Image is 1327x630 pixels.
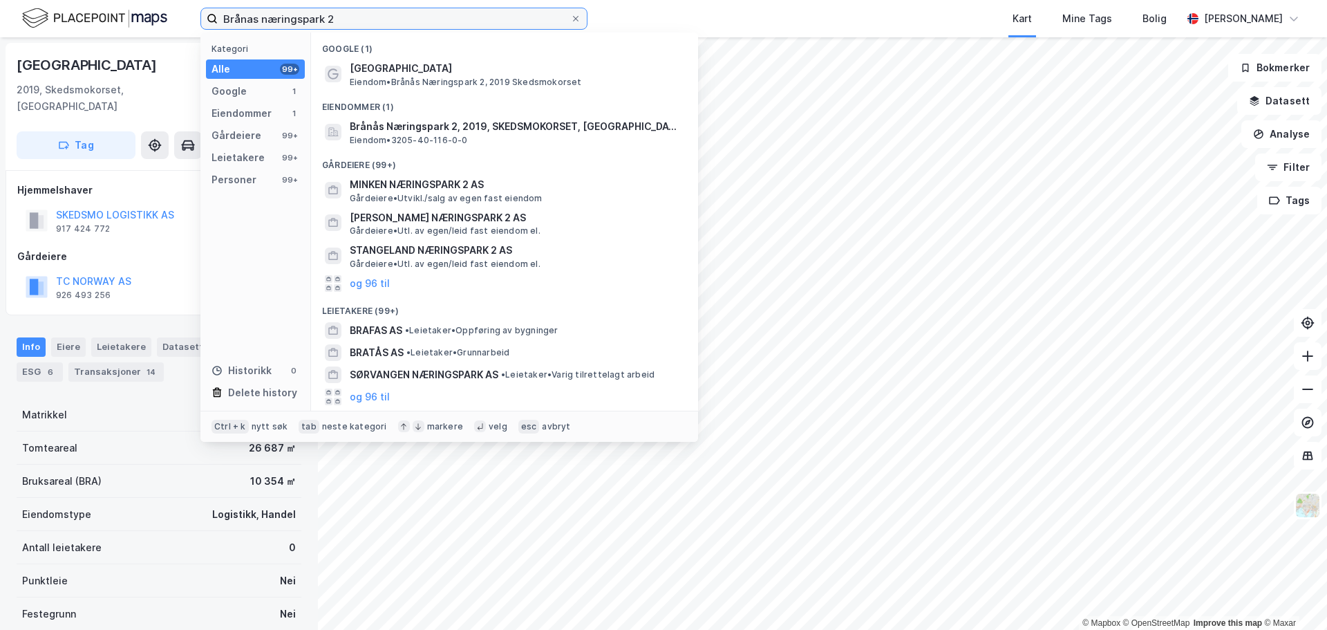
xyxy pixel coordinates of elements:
[288,365,299,376] div: 0
[1123,618,1190,628] a: OpenStreetMap
[22,6,167,30] img: logo.f888ab2527a4732fd821a326f86c7f29.svg
[211,44,305,54] div: Kategori
[406,347,411,358] span: •
[406,347,509,358] span: Leietaker • Grunnarbeid
[56,290,111,301] div: 926 493 256
[17,337,46,357] div: Info
[211,149,265,166] div: Leietakere
[157,337,225,357] div: Datasett
[288,86,299,97] div: 1
[322,421,387,432] div: neste kategori
[1228,54,1321,82] button: Bokmerker
[22,573,68,589] div: Punktleie
[280,152,299,163] div: 99+
[250,473,296,490] div: 10 354 ㎡
[228,385,297,401] div: Delete history
[280,573,296,589] div: Nei
[17,54,160,76] div: [GEOGRAPHIC_DATA]
[1295,492,1321,519] img: Z
[17,131,135,159] button: Tag
[350,77,582,88] span: Eiendom • Brånås Næringspark 2, 2019 Skedsmokorset
[1204,10,1283,27] div: [PERSON_NAME]
[350,135,468,146] span: Eiendom • 3205-40-116-0-0
[427,421,463,432] div: markere
[350,275,390,292] button: og 96 til
[280,130,299,141] div: 99+
[211,420,249,434] div: Ctrl + k
[22,473,102,490] div: Bruksareal (BRA)
[1258,564,1327,630] div: Kontrollprogram for chat
[1082,618,1120,628] a: Mapbox
[350,259,540,270] span: Gårdeiere • Utl. av egen/leid fast eiendom el.
[212,506,296,523] div: Logistikk, Handel
[211,172,256,188] div: Personer
[56,223,110,234] div: 917 424 772
[350,344,404,361] span: BRATÅS AS
[405,325,409,335] span: •
[311,91,698,115] div: Eiendommer (1)
[218,8,570,29] input: Søk på adresse, matrikkel, gårdeiere, leietakere eller personer
[288,108,299,119] div: 1
[350,210,681,226] span: [PERSON_NAME] NÆRINGSPARK 2 AS
[405,325,558,336] span: Leietaker • Oppføring av bygninger
[350,176,681,193] span: MINKEN NÆRINGSPARK 2 AS
[252,421,288,432] div: nytt søk
[22,539,102,556] div: Antall leietakere
[311,149,698,174] div: Gårdeiere (99+)
[289,539,296,556] div: 0
[211,362,272,379] div: Historikk
[17,182,301,198] div: Hjemmelshaver
[518,420,540,434] div: esc
[1062,10,1112,27] div: Mine Tags
[211,61,230,77] div: Alle
[501,369,655,380] span: Leietaker • Varig tilrettelagt arbeid
[44,365,57,379] div: 6
[299,420,319,434] div: tab
[17,248,301,265] div: Gårdeiere
[51,337,86,357] div: Eiere
[22,440,77,456] div: Tomteareal
[17,362,63,382] div: ESG
[1194,618,1262,628] a: Improve this map
[211,127,261,144] div: Gårdeiere
[144,365,158,379] div: 14
[350,60,681,77] span: [GEOGRAPHIC_DATA]
[280,606,296,622] div: Nei
[1237,87,1321,115] button: Datasett
[249,440,296,456] div: 26 687 ㎡
[211,83,247,100] div: Google
[1258,564,1327,630] iframe: Chat Widget
[1255,154,1321,181] button: Filter
[350,389,390,405] button: og 96 til
[1013,10,1032,27] div: Kart
[280,174,299,185] div: 99+
[311,33,698,57] div: Google (1)
[350,367,498,383] span: SØRVANGEN NÆRINGSPARK AS
[22,407,67,423] div: Matrikkel
[501,369,505,380] span: •
[68,362,164,382] div: Transaksjoner
[350,242,681,259] span: STANGELAND NÆRINGSPARK 2 AS
[22,606,76,622] div: Festegrunn
[350,193,543,204] span: Gårdeiere • Utvikl./salg av egen fast eiendom
[211,105,272,122] div: Eiendommer
[489,421,507,432] div: velg
[1241,120,1321,148] button: Analyse
[17,82,218,115] div: 2019, Skedsmokorset, [GEOGRAPHIC_DATA]
[22,506,91,523] div: Eiendomstype
[350,322,402,339] span: BRAFAS AS
[350,225,540,237] span: Gårdeiere • Utl. av egen/leid fast eiendom el.
[350,118,681,135] span: Brånås Næringspark 2, 2019, SKEDSMOKORSET, [GEOGRAPHIC_DATA]
[311,295,698,319] div: Leietakere (99+)
[542,421,570,432] div: avbryt
[91,337,151,357] div: Leietakere
[311,408,698,433] div: Personer (99+)
[1142,10,1167,27] div: Bolig
[1257,187,1321,214] button: Tags
[280,64,299,75] div: 99+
